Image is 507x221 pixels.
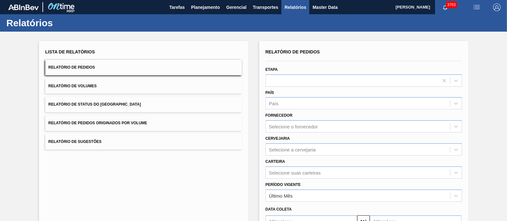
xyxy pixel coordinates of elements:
[266,207,292,212] span: Data coleta
[269,124,318,129] div: Selecione o fornecedor
[45,97,242,112] button: Relatório de Status do [GEOGRAPHIC_DATA]
[48,84,97,88] span: Relatório de Volumes
[266,136,290,141] label: Cervejaria
[45,60,242,75] button: Relatório de Pedidos
[473,3,480,11] img: userActions
[266,159,285,164] label: Carteira
[169,3,185,11] span: Tarefas
[266,182,301,187] label: Período Vigente
[8,4,39,10] img: TNhmsLtSVTkK8tSr43FrP2fwEKptu5GPRR3wAAAABJRU5ErkJggg==
[45,78,242,94] button: Relatório de Volumes
[48,121,147,125] span: Relatório de Pedidos Originados por Volume
[269,147,316,152] div: Selecione a cervejaria
[266,67,278,72] label: Etapa
[191,3,220,11] span: Planejamento
[493,3,501,11] img: Logout
[269,170,321,175] div: Selecione suas carteiras
[45,115,242,131] button: Relatório de Pedidos Originados por Volume
[48,139,102,144] span: Relatório de Sugestões
[48,102,141,107] span: Relatório de Status do [GEOGRAPHIC_DATA]
[285,3,306,11] span: Relatórios
[266,113,292,118] label: Fornecedor
[312,3,337,11] span: Master Data
[446,1,457,8] span: 3763
[45,49,95,54] span: Lista de Relatórios
[6,19,119,27] h1: Relatórios
[266,90,274,95] label: País
[269,101,279,106] div: País
[45,134,242,150] button: Relatório de Sugestões
[435,3,455,12] button: Notificações
[253,3,278,11] span: Transportes
[48,65,95,70] span: Relatório de Pedidos
[226,3,247,11] span: Gerencial
[266,49,320,54] span: Relatório de Pedidos
[269,193,293,198] div: Último Mês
